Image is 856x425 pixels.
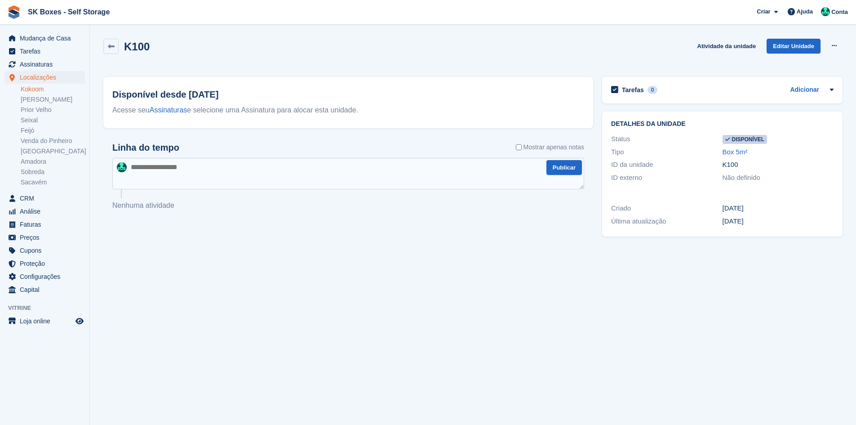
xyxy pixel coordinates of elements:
[757,7,770,16] span: Criar
[611,203,722,214] div: Criado
[4,315,85,327] a: menu
[20,32,74,45] span: Mudança de Casa
[831,8,848,17] span: Conta
[20,218,74,231] span: Faturas
[4,231,85,244] a: menu
[74,316,85,327] a: Loja de pré-visualização
[21,116,85,125] a: Seixal
[4,257,85,270] a: menu
[21,137,85,145] a: Venda do Pinheiro
[24,4,113,19] a: SK Boxes - Self Storage
[20,192,74,205] span: CRM
[20,205,74,218] span: Análise
[20,71,74,84] span: Localizações
[21,95,85,104] a: [PERSON_NAME]
[611,147,722,157] div: Tipo
[516,143,584,152] label: Mostrar apenas notas
[4,244,85,257] a: menu
[767,39,821,54] a: Editar Unidade
[117,162,127,172] img: SK Boxes - Comercial
[4,205,85,218] a: menu
[723,216,834,227] div: [DATE]
[4,58,85,71] a: menu
[112,200,584,211] p: Nenhuma atividade
[546,160,582,175] button: Publicar
[150,106,187,114] a: Assinaturas
[4,218,85,231] a: menu
[821,7,830,16] img: SK Boxes - Comercial
[723,148,748,156] a: Box 5m²
[4,45,85,58] a: menu
[21,106,85,114] a: Prior Velho
[4,192,85,205] a: menu
[694,39,760,54] a: Atividade da unidade
[723,173,834,183] div: Não definido
[21,126,85,135] a: Feijó
[723,160,834,170] div: K100
[21,85,85,94] a: Kokoom
[4,270,85,283] a: menu
[611,134,722,144] div: Status
[723,135,767,144] span: Disponível
[20,45,74,58] span: Tarefas
[20,270,74,283] span: Configurações
[20,58,74,71] span: Assinaturas
[611,173,722,183] div: ID externo
[20,315,74,327] span: Loja online
[611,121,834,128] h2: Detalhes da unidade
[622,86,644,94] h2: Tarefas
[124,40,150,53] h2: K100
[790,85,819,95] a: Adicionar
[797,7,813,16] span: Ajuda
[4,283,85,296] a: menu
[112,105,584,116] div: Acesse seu e selecione uma Assinatura para alocar esta unidade.
[20,283,74,296] span: Capital
[611,160,722,170] div: ID da unidade
[611,216,722,227] div: Última atualização
[21,168,85,176] a: Sobreda
[648,86,658,94] div: 0
[21,157,85,166] a: Amadora
[723,203,834,214] div: [DATE]
[112,143,179,153] h2: Linha do tempo
[21,178,85,187] a: Sacavém
[20,257,74,270] span: Proteção
[4,32,85,45] a: menu
[20,231,74,244] span: Preços
[7,5,21,19] img: stora-icon-8386f47178a22dfd0bd8f6a31ec36ba5ce8667c1dd55bd0f319d3a0aa187defe.svg
[8,304,89,313] span: Vitrine
[516,143,522,152] input: Mostrar apenas notas
[21,147,85,156] a: [GEOGRAPHIC_DATA]
[112,88,584,101] h2: Disponível desde [DATE]
[4,71,85,84] a: menu
[20,244,74,257] span: Cupons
